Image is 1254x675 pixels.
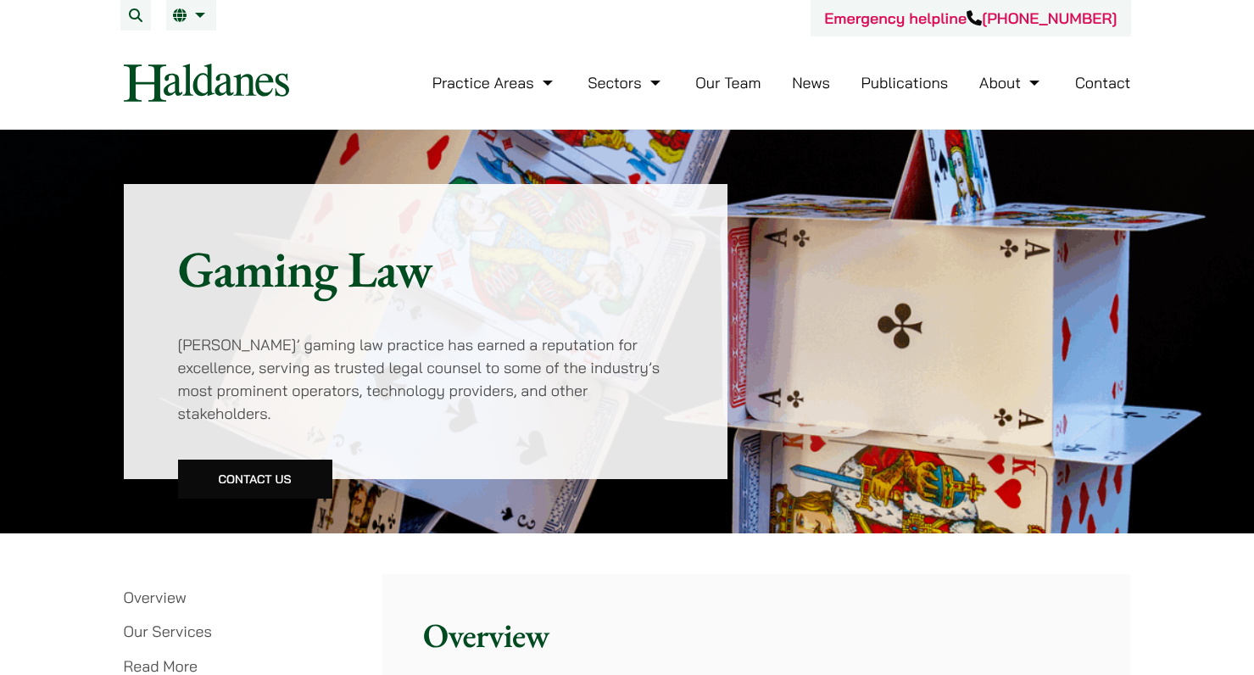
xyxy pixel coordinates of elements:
[588,73,664,92] a: Sectors
[695,73,761,92] a: Our Team
[792,73,830,92] a: News
[824,8,1117,28] a: Emergency helpline[PHONE_NUMBER]
[1075,73,1131,92] a: Contact
[124,64,289,102] img: Logo of Haldanes
[861,73,949,92] a: Publications
[124,588,187,607] a: Overview
[423,615,1090,655] h2: Overview
[173,8,209,22] a: EN
[178,460,332,499] a: Contact Us
[124,622,212,641] a: Our Services
[178,333,674,425] p: [PERSON_NAME]’ gaming law practice has earned a reputation for excellence, serving as trusted leg...
[979,73,1044,92] a: About
[432,73,557,92] a: Practice Areas
[178,238,674,299] h1: Gaming Law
